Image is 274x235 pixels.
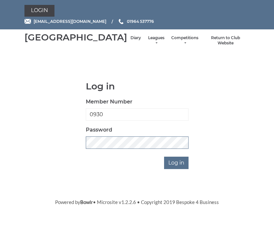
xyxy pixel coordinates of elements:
a: Competitions [171,35,198,46]
a: Login [24,5,54,17]
img: Email [24,19,31,24]
h1: Log in [86,81,189,91]
a: Diary [130,35,141,41]
a: Phone us 01964 537776 [118,18,154,24]
div: [GEOGRAPHIC_DATA] [24,32,127,42]
a: Email [EMAIL_ADDRESS][DOMAIN_NAME] [24,18,106,24]
label: Member Number [86,98,132,106]
a: Bowlr [80,199,93,205]
a: Leagues [147,35,165,46]
span: 01964 537776 [127,19,154,24]
label: Password [86,126,112,134]
span: Powered by • Microsite v1.2.2.6 • Copyright 2019 Bespoke 4 Business [55,199,219,205]
span: [EMAIL_ADDRESS][DOMAIN_NAME] [34,19,106,24]
img: Phone us [119,19,123,24]
input: Log in [164,157,189,169]
a: Return to Club Website [205,35,246,46]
